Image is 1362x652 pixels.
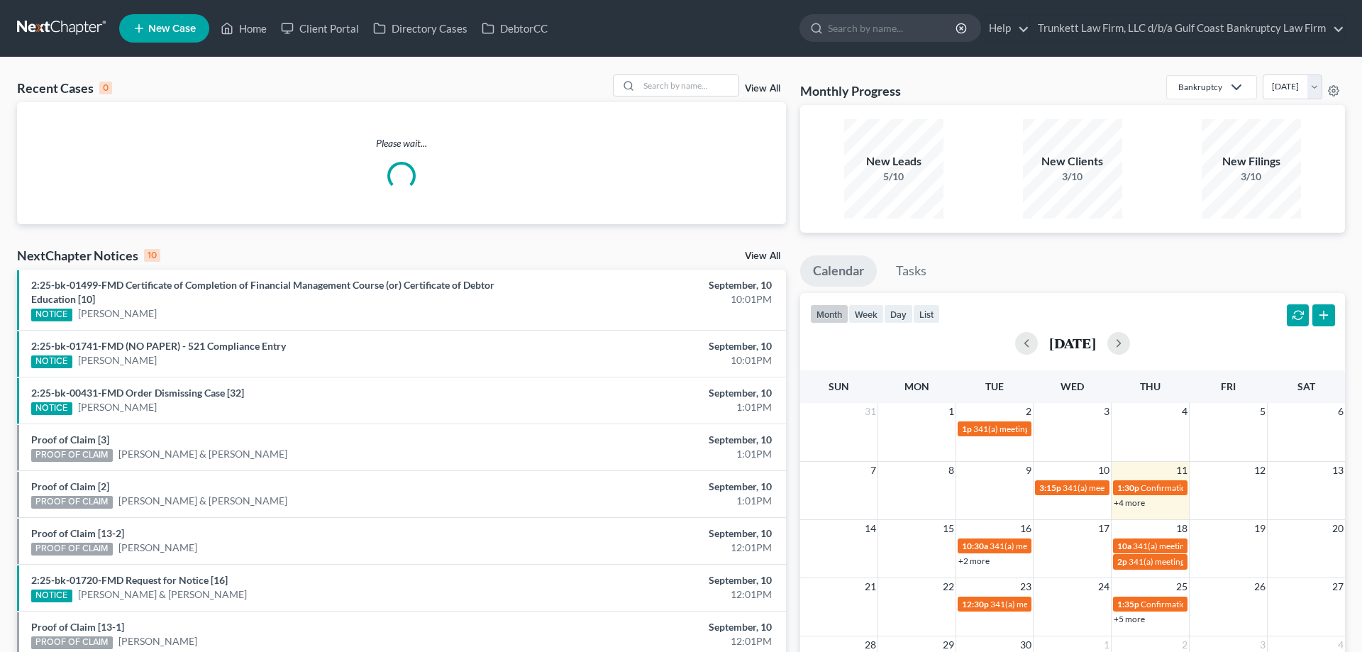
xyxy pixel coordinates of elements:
[1117,541,1131,551] span: 10a
[1253,578,1267,595] span: 26
[1180,403,1189,420] span: 4
[947,462,956,479] span: 8
[1102,403,1111,420] span: 3
[1141,482,1302,493] span: Confirmation hearing for [PERSON_NAME]
[31,402,72,415] div: NOTICE
[534,526,772,541] div: September, 10
[118,494,287,508] a: [PERSON_NAME] & [PERSON_NAME]
[800,82,901,99] h3: Monthly Progress
[941,520,956,537] span: 15
[1141,599,1303,609] span: Confirmation Hearing for [PERSON_NAME]
[1175,578,1189,595] span: 25
[534,480,772,494] div: September, 10
[810,304,848,324] button: month
[1023,153,1122,170] div: New Clients
[1175,462,1189,479] span: 11
[1331,462,1345,479] span: 13
[31,636,113,649] div: PROOF OF CLAIM
[118,634,197,648] a: [PERSON_NAME]
[848,304,884,324] button: week
[214,16,274,41] a: Home
[475,16,555,41] a: DebtorCC
[828,15,958,41] input: Search by name...
[1117,482,1139,493] span: 1:30p
[534,386,772,400] div: September, 10
[31,527,124,539] a: Proof of Claim [13-2]
[1336,403,1345,420] span: 6
[990,541,1126,551] span: 341(a) meeting for [PERSON_NAME]
[534,433,772,447] div: September, 10
[1049,336,1096,350] h2: [DATE]
[31,574,228,586] a: 2:25-bk-01720-FMD Request for Notice [16]
[1063,482,1200,493] span: 341(a) meeting for [PERSON_NAME]
[990,599,1127,609] span: 341(a) meeting for [PERSON_NAME]
[800,255,877,287] a: Calendar
[31,309,72,321] div: NOTICE
[534,634,772,648] div: 12:01PM
[869,462,877,479] span: 7
[883,255,939,287] a: Tasks
[534,494,772,508] div: 1:01PM
[534,292,772,306] div: 10:01PM
[31,590,72,602] div: NOTICE
[78,353,157,368] a: [PERSON_NAME]
[534,278,772,292] div: September, 10
[118,541,197,555] a: [PERSON_NAME]
[844,153,943,170] div: New Leads
[1133,541,1270,551] span: 341(a) meeting for [PERSON_NAME]
[366,16,475,41] a: Directory Cases
[639,75,738,96] input: Search by name...
[31,449,113,462] div: PROOF OF CLAIM
[1258,403,1267,420] span: 5
[534,400,772,414] div: 1:01PM
[31,543,113,556] div: PROOF OF CLAIM
[1331,578,1345,595] span: 27
[1114,614,1145,624] a: +5 more
[534,573,772,587] div: September, 10
[941,578,956,595] span: 22
[31,387,244,399] a: 2:25-bk-00431-FMD Order Dismissing Case [32]
[913,304,940,324] button: list
[947,403,956,420] span: 1
[1117,599,1139,609] span: 1:35p
[148,23,196,34] span: New Case
[962,541,988,551] span: 10:30a
[1031,16,1344,41] a: Trunkett Law Firm, LLC d/b/a Gulf Coast Bankruptcy Law Firm
[985,380,1004,392] span: Tue
[1297,380,1315,392] span: Sat
[1024,462,1033,479] span: 9
[534,541,772,555] div: 12:01PM
[534,447,772,461] div: 1:01PM
[99,82,112,94] div: 0
[1061,380,1084,392] span: Wed
[534,339,772,353] div: September, 10
[274,16,366,41] a: Client Portal
[1331,520,1345,537] span: 20
[1140,380,1161,392] span: Thu
[17,247,160,264] div: NextChapter Notices
[1202,170,1301,184] div: 3/10
[17,79,112,96] div: Recent Cases
[962,424,972,434] span: 1p
[1019,578,1033,595] span: 23
[1024,403,1033,420] span: 2
[863,520,877,537] span: 14
[17,136,786,150] p: Please wait...
[534,620,772,634] div: September, 10
[1097,462,1111,479] span: 10
[1253,520,1267,537] span: 19
[982,16,1029,41] a: Help
[863,578,877,595] span: 21
[829,380,849,392] span: Sun
[31,355,72,368] div: NOTICE
[534,587,772,602] div: 12:01PM
[1019,520,1033,537] span: 16
[144,249,160,262] div: 10
[78,587,247,602] a: [PERSON_NAME] & [PERSON_NAME]
[1117,556,1127,567] span: 2p
[31,496,113,509] div: PROOF OF CLAIM
[31,279,494,305] a: 2:25-bk-01499-FMD Certificate of Completion of Financial Management Course (or) Certificate of De...
[1097,520,1111,537] span: 17
[863,403,877,420] span: 31
[1221,380,1236,392] span: Fri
